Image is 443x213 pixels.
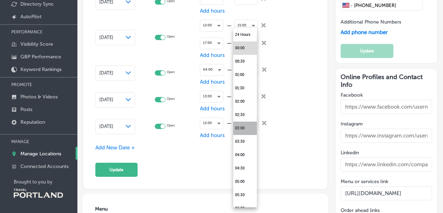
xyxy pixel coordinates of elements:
p: Visibility Score [20,41,53,47]
li: 03:30 [233,135,257,148]
li: 24 Hours [233,28,257,41]
li: 00:30 [233,55,257,68]
p: Keyword Rankings [20,66,62,72]
p: GBP Performance [20,54,61,60]
p: AutoPilot [20,14,42,20]
li: 02:30 [233,108,257,122]
li: 01:30 [233,82,257,95]
img: Travel Portland [14,189,63,198]
p: Directory Sync [20,1,54,7]
li: 04:30 [233,162,257,175]
p: Photos & Videos [20,94,58,100]
li: 01:00 [233,68,257,82]
li: 03:00 [233,122,257,135]
li: 05:00 [233,175,257,188]
p: Reputation [20,119,45,125]
li: 02:00 [233,95,257,108]
li: 05:30 [233,188,257,202]
li: 04:00 [233,148,257,162]
p: Brought to you by [14,179,77,185]
p: Posts [20,106,32,112]
p: Manage Locations [20,151,61,157]
li: 00:00 [233,41,257,55]
p: Connected Accounts [20,163,69,169]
